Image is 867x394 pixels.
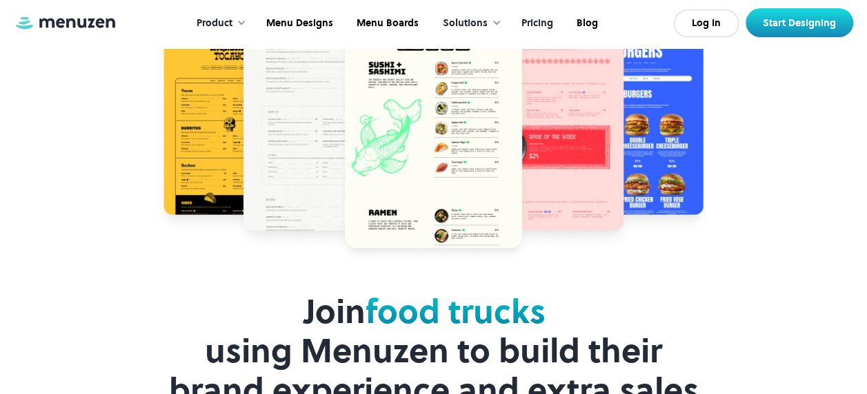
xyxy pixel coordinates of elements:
[183,2,253,45] div: Product
[443,16,488,31] div: Solutions
[746,8,853,37] a: Start Designing
[508,2,564,45] a: Pricing
[197,16,232,31] div: Product
[253,2,343,45] a: Menu Designs
[674,10,739,37] a: Log In
[564,2,608,45] a: Blog
[343,2,429,45] a: Menu Boards
[366,289,546,334] span: food trucks
[429,2,508,45] div: Solutions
